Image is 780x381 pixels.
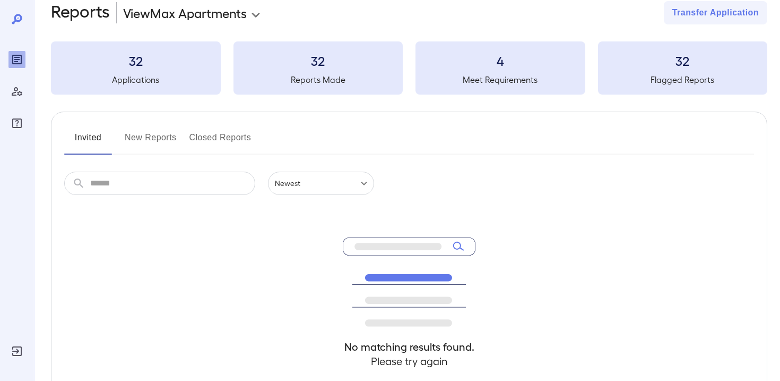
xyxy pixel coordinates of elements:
button: New Reports [125,129,177,155]
h4: Please try again [343,354,475,368]
h5: Flagged Reports [598,73,768,86]
h3: 32 [598,52,768,69]
h4: No matching results found. [343,340,475,354]
div: Newest [268,172,374,195]
summary: 32Applications32Reports Made4Meet Requirements32Flagged Reports [51,41,767,95]
div: Manage Users [8,83,25,100]
h3: 32 [51,52,221,69]
button: Closed Reports [189,129,252,155]
h5: Reports Made [233,73,403,86]
div: FAQ [8,115,25,132]
div: Reports [8,51,25,68]
h3: 32 [233,52,403,69]
h3: 4 [415,52,585,69]
button: Invited [64,129,112,155]
h5: Applications [51,73,221,86]
h5: Meet Requirements [415,73,585,86]
button: Transfer Application [664,1,767,24]
div: Log Out [8,343,25,360]
h2: Reports [51,1,110,24]
p: ViewMax Apartments [123,4,247,21]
